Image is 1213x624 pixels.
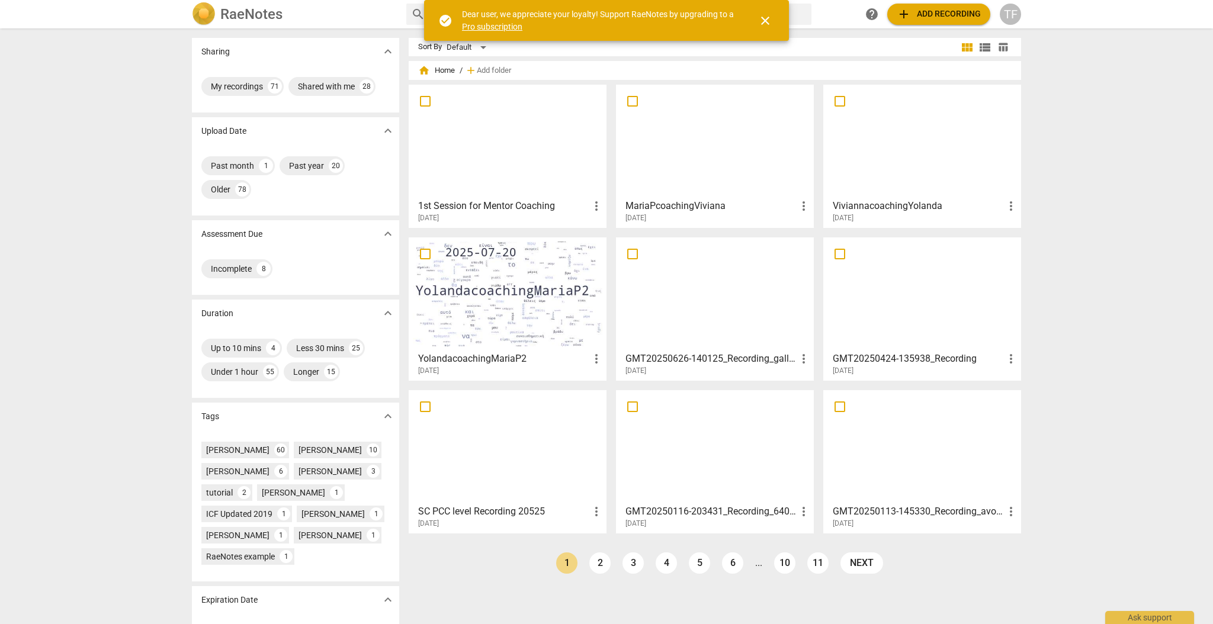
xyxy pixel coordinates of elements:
div: Shared with me [298,81,355,92]
span: Home [418,65,455,76]
div: 10 [367,443,380,456]
span: more_vert [1004,504,1018,519]
div: 2 [238,486,251,499]
div: 1 [330,486,343,499]
span: help [865,7,879,21]
button: Show more [379,122,397,140]
div: [PERSON_NAME] [206,465,269,477]
span: add [897,7,911,21]
h3: GMT20250424-135938_Recording [833,352,1004,366]
button: TF [1000,4,1021,25]
a: SC PCC level Recording 20525[DATE] [413,394,602,528]
a: Page 1 is your current page [556,552,577,574]
div: 20 [329,159,343,173]
h3: GMT20250113-145330_Recording_avo_640x360 [833,504,1004,519]
div: 15 [324,365,338,379]
h3: 1st Session for Mentor Coaching [418,199,589,213]
div: [PERSON_NAME] [206,444,269,456]
div: 28 [360,79,374,94]
a: LogoRaeNotes [192,2,397,26]
button: Show more [379,591,397,609]
span: more_vert [797,352,811,366]
div: [PERSON_NAME] [299,529,362,541]
p: Upload Date [201,125,246,137]
a: Page 2 [589,552,611,574]
h3: GMT20250116-203431_Recording_640x360 [625,504,797,519]
button: List view [976,38,994,56]
div: Under 1 hour [211,366,258,378]
div: 1 [274,529,287,542]
span: [DATE] [625,366,646,376]
span: [DATE] [418,366,439,376]
span: home [418,65,430,76]
button: Show more [379,225,397,243]
div: 71 [268,79,282,94]
a: GMT20250626-140125_Recording_gallery_1920x1050[DATE] [620,242,810,375]
span: more_vert [1004,352,1018,366]
div: 1 [370,507,383,520]
span: more_vert [1004,199,1018,213]
span: close [758,14,772,28]
span: Add recording [897,7,981,21]
span: expand_more [381,306,395,320]
span: expand_more [381,44,395,59]
a: 1st Session for Mentor Coaching[DATE] [413,89,602,223]
span: [DATE] [833,366,853,376]
p: Duration [201,307,233,320]
div: [PERSON_NAME] [299,465,362,477]
div: 55 [263,365,277,379]
button: Tile view [958,38,976,56]
div: 1 [259,159,273,173]
span: check_circle [438,14,453,28]
button: Show more [379,43,397,60]
p: Expiration Date [201,594,258,606]
div: RaeNotes example [206,551,275,562]
h3: MariaPcoachingViviana [625,199,797,213]
span: expand_more [381,227,395,241]
h2: RaeNotes [220,6,283,22]
div: Longer [293,366,319,378]
a: Page 10 [774,552,795,574]
p: Tags [201,410,219,423]
div: 6 [274,465,287,478]
a: Page 6 [722,552,743,574]
span: more_vert [589,352,604,366]
a: next [840,552,883,574]
div: [PERSON_NAME] [299,444,362,456]
span: more_vert [797,199,811,213]
span: [DATE] [418,519,439,529]
span: more_vert [589,199,604,213]
div: 3 [367,465,380,478]
a: Page 4 [656,552,677,574]
a: Pro subscription [462,22,522,31]
a: GMT20250424-135938_Recording[DATE] [827,242,1017,375]
div: Default [447,38,490,57]
span: search [411,7,425,21]
span: expand_more [381,124,395,138]
h3: YolandacoachingMariaP2 [418,352,589,366]
a: Page 5 [689,552,710,574]
span: table_chart [997,41,1009,53]
span: [DATE] [625,519,646,529]
span: [DATE] [833,519,853,529]
div: [PERSON_NAME] [301,508,365,520]
div: 25 [349,341,363,355]
div: My recordings [211,81,263,92]
span: [DATE] [418,213,439,223]
div: ICF Updated 2019 [206,508,272,520]
a: GMT20250113-145330_Recording_avo_640x360[DATE] [827,394,1017,528]
span: view_module [960,40,974,54]
div: [PERSON_NAME] [206,529,269,541]
li: ... [755,558,762,568]
a: Help [861,4,883,25]
div: Sort By [418,43,442,52]
span: expand_more [381,593,395,607]
button: Upload [887,4,990,25]
button: Show more [379,407,397,425]
a: Page 3 [622,552,644,574]
a: Page 11 [807,552,829,574]
button: Close [751,7,779,35]
span: [DATE] [833,213,853,223]
div: Ask support [1105,611,1194,624]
